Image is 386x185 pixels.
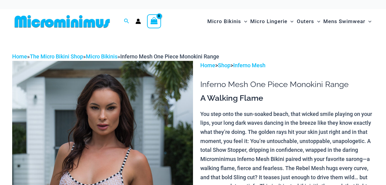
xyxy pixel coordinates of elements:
[12,15,112,28] img: MM SHOP LOGO FLAT
[295,12,322,31] a: OutersMenu ToggleMenu Toggle
[218,62,230,68] a: Shop
[200,61,374,70] p: > >
[206,12,249,31] a: Micro BikinisMenu ToggleMenu Toggle
[205,11,374,32] nav: Site Navigation
[200,80,374,89] h1: Inferno Mesh One Piece Monokini Range
[86,53,118,60] a: Micro Bikinis
[120,53,219,60] span: Inferno Mesh One Piece Monokini Range
[249,12,295,31] a: Micro LingerieMenu ToggleMenu Toggle
[147,14,161,28] a: View Shopping Cart, empty
[323,14,365,29] span: Mens Swimwear
[241,14,247,29] span: Menu Toggle
[124,18,129,25] a: Search icon link
[12,53,27,60] a: Home
[12,53,219,60] span: » » »
[30,53,83,60] a: The Micro Bikini Shop
[135,19,141,24] a: Account icon link
[200,62,215,68] a: Home
[200,93,374,103] h3: A Walking Flame
[322,12,373,31] a: Mens SwimwearMenu ToggleMenu Toggle
[297,14,314,29] span: Outers
[250,14,287,29] span: Micro Lingerie
[207,14,241,29] span: Micro Bikinis
[233,62,265,68] a: Inferno Mesh
[287,14,293,29] span: Menu Toggle
[365,14,371,29] span: Menu Toggle
[314,14,320,29] span: Menu Toggle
